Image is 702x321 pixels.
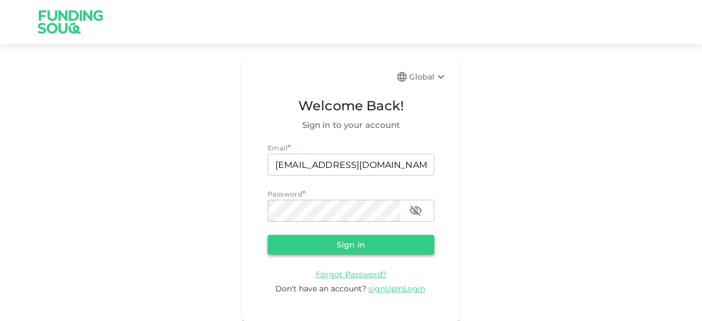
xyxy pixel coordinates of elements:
[268,235,434,255] button: Sign in
[268,95,434,116] span: Welcome Back!
[268,190,302,198] span: Password
[268,119,434,132] span: Sign in to your account
[369,284,425,294] span: signUpInLogin
[409,70,448,83] div: Global
[316,269,387,279] a: Forgot Password?
[275,284,366,294] span: Don't have an account?
[268,200,400,222] input: password
[268,144,287,152] span: Email
[268,154,434,176] input: email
